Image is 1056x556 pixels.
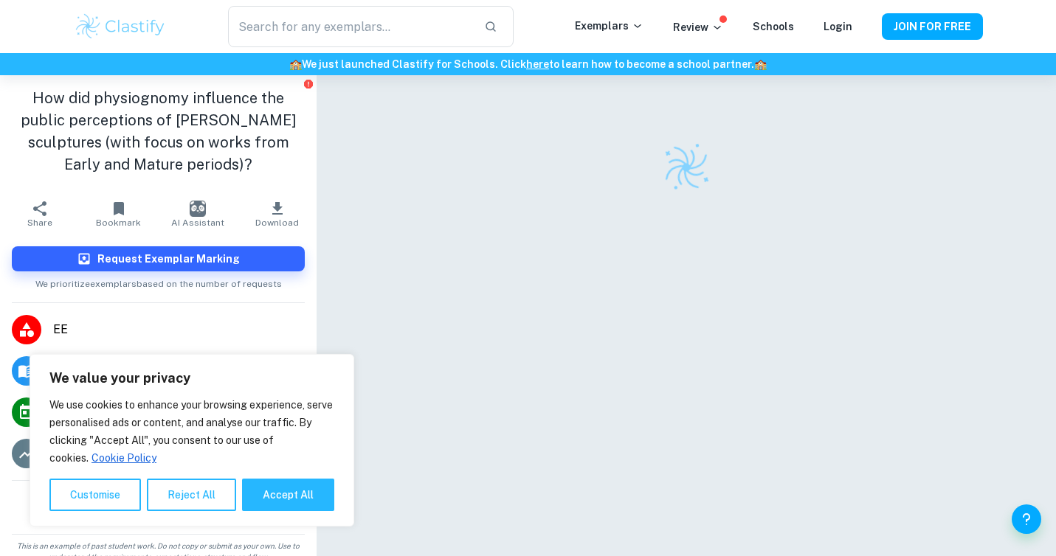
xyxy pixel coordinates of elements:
[49,396,334,467] p: We use cookies to enhance your browsing experience, serve personalised ads or content, and analys...
[289,58,302,70] span: 🏫
[754,58,767,70] span: 🏫
[753,21,794,32] a: Schools
[171,218,224,228] span: AI Assistant
[96,218,141,228] span: Bookmark
[91,451,157,465] a: Cookie Policy
[238,193,317,234] button: Download
[824,21,852,32] a: Login
[526,58,549,70] a: here
[49,479,141,511] button: Customise
[79,193,158,234] button: Bookmark
[882,13,983,40] button: JOIN FOR FREE
[27,218,52,228] span: Share
[228,6,472,47] input: Search for any exemplars...
[97,251,240,267] h6: Request Exemplar Marking
[575,18,643,34] p: Exemplars
[190,201,206,217] img: AI Assistant
[159,193,238,234] button: AI Assistant
[49,369,334,387] p: We value your privacy
[53,321,305,338] span: EE
[303,78,314,89] button: Report issue
[255,218,299,228] span: Download
[673,19,723,35] p: Review
[74,12,168,41] img: Clastify logo
[242,479,334,511] button: Accept All
[147,479,236,511] button: Reject All
[655,136,718,199] img: Clastify logo
[12,87,305,176] h1: How did physiognomy influence the public perceptions of [PERSON_NAME] sculptures (with focus on w...
[35,271,282,291] span: We prioritize exemplars based on the number of requests
[3,56,1053,72] h6: We just launched Clastify for Schools. Click to learn how to become a school partner.
[12,246,305,271] button: Request Exemplar Marking
[30,354,354,527] div: We value your privacy
[1012,504,1041,534] button: Help and Feedback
